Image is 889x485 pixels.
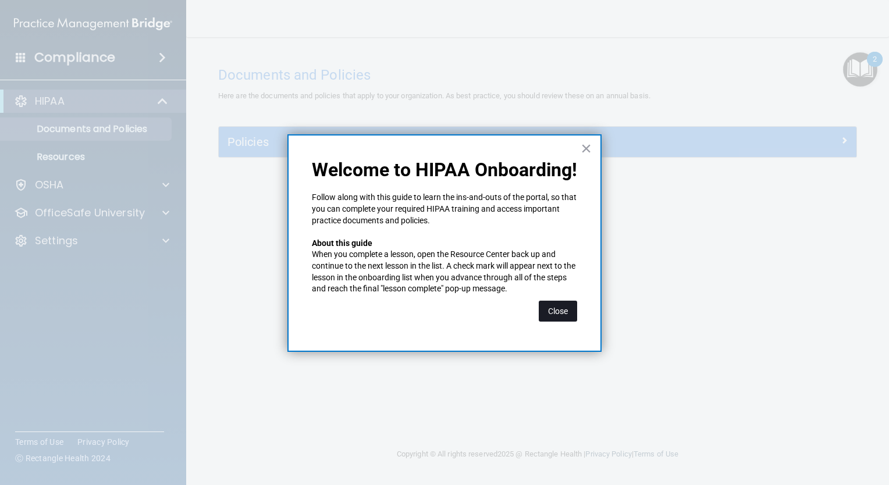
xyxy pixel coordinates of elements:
button: Close [539,301,577,322]
p: When you complete a lesson, open the Resource Center back up and continue to the next lesson in t... [312,249,577,294]
p: Follow along with this guide to learn the ins-and-outs of the portal, so that you can complete yo... [312,192,577,226]
p: Welcome to HIPAA Onboarding! [312,159,577,181]
button: Close [581,139,592,158]
strong: About this guide [312,238,372,248]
